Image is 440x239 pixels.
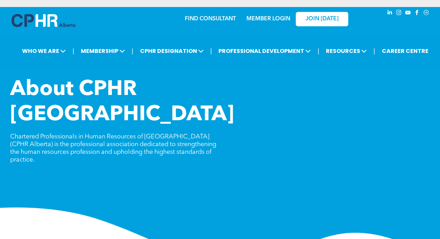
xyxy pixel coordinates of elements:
a: CAREER CENTRE [380,45,431,57]
span: CPHR DESIGNATION [138,45,206,57]
a: FIND CONSULTANT [185,16,236,22]
a: youtube [404,9,412,18]
li: | [72,44,74,58]
span: JOIN [DATE] [306,16,338,22]
img: A blue and white logo for cp alberta [12,14,75,27]
a: facebook [413,9,421,18]
a: JOIN [DATE] [296,12,348,26]
a: Social network [422,9,430,18]
a: instagram [395,9,403,18]
span: Chartered Professionals in Human Resources of [GEOGRAPHIC_DATA] (CPHR Alberta) is the professiona... [10,134,216,163]
span: RESOURCES [324,45,369,57]
span: WHO WE ARE [20,45,68,57]
a: linkedin [386,9,394,18]
span: PROFESSIONAL DEVELOPMENT [216,45,313,57]
li: | [373,44,375,58]
span: About CPHR [GEOGRAPHIC_DATA] [10,79,234,125]
li: | [132,44,133,58]
li: | [210,44,212,58]
a: MEMBER LOGIN [246,16,290,22]
li: | [317,44,319,58]
span: MEMBERSHIP [79,45,127,57]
